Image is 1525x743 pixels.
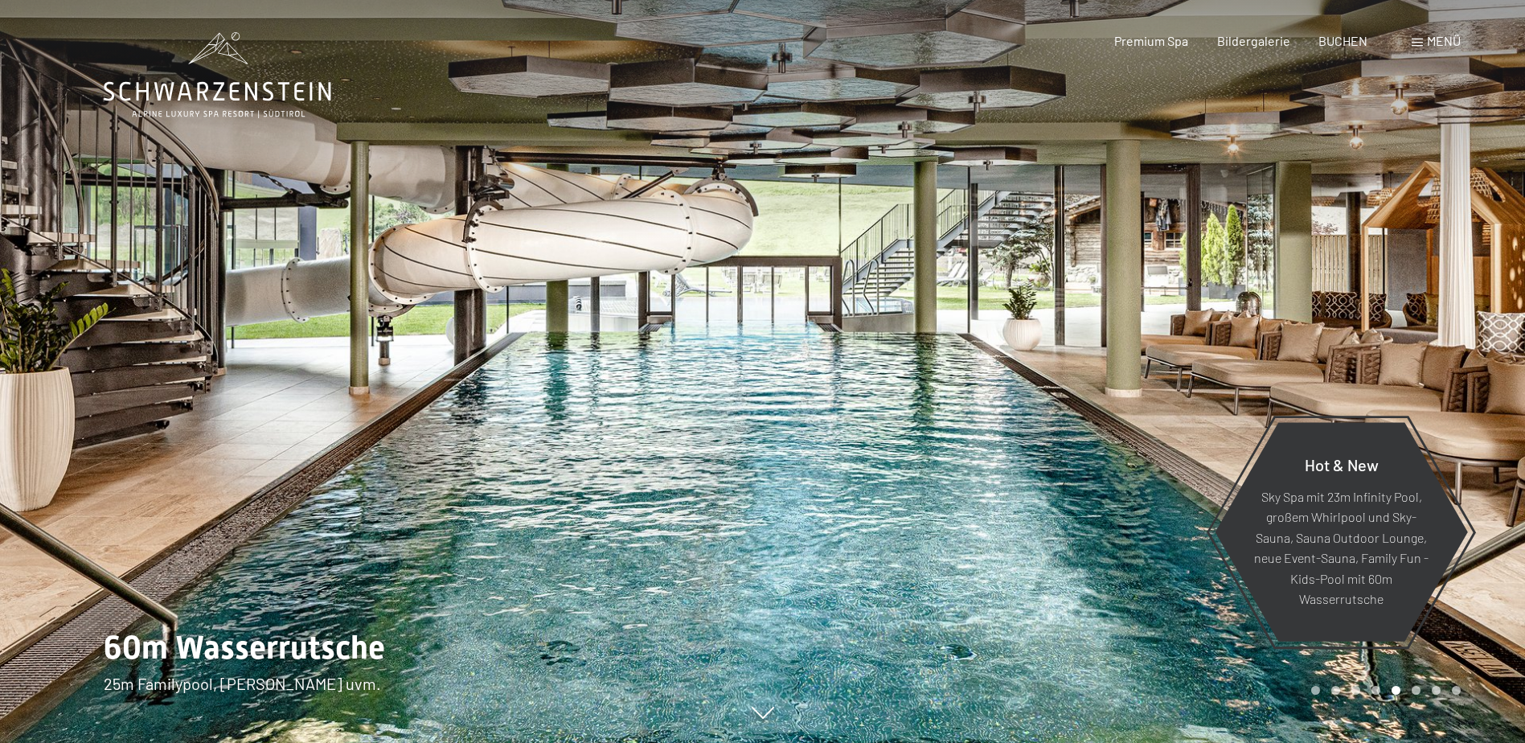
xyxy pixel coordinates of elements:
div: Carousel Page 7 [1432,686,1441,695]
a: Bildergalerie [1217,33,1290,48]
div: Carousel Page 3 [1351,686,1360,695]
div: Carousel Page 6 [1412,686,1420,695]
div: Carousel Page 4 [1371,686,1380,695]
div: Carousel Page 8 [1452,686,1461,695]
a: BUCHEN [1318,33,1367,48]
span: Hot & New [1305,454,1379,474]
a: Premium Spa [1114,33,1188,48]
div: Carousel Pagination [1306,686,1461,695]
div: Carousel Page 2 [1331,686,1340,695]
div: Carousel Page 1 [1311,686,1320,695]
span: Menü [1427,33,1461,48]
a: Hot & New Sky Spa mit 23m Infinity Pool, großem Whirlpool und Sky-Sauna, Sauna Outdoor Lounge, ne... [1214,421,1469,642]
p: Sky Spa mit 23m Infinity Pool, großem Whirlpool und Sky-Sauna, Sauna Outdoor Lounge, neue Event-S... [1254,486,1429,610]
div: Carousel Page 5 (Current Slide) [1392,686,1400,695]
